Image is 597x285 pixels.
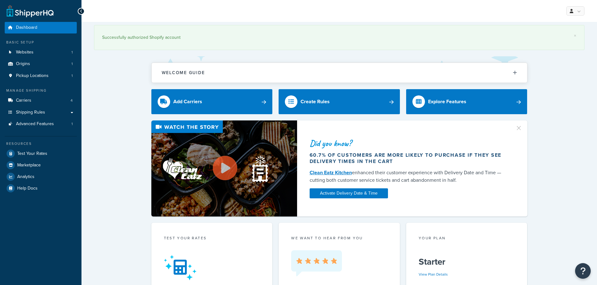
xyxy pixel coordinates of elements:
[5,47,77,58] li: Websites
[5,58,77,70] li: Origins
[162,70,205,75] h2: Welcome Guide
[5,40,77,45] div: Basic Setup
[16,110,45,115] span: Shipping Rules
[5,58,77,70] a: Origins1
[5,171,77,182] a: Analytics
[17,163,41,168] span: Marketplace
[5,70,77,82] a: Pickup Locations1
[5,88,77,93] div: Manage Shipping
[5,70,77,82] li: Pickup Locations
[17,151,47,156] span: Test Your Rates
[16,73,49,79] span: Pickup Locations
[301,97,330,106] div: Create Rules
[71,121,73,127] span: 1
[419,257,515,267] h5: Starter
[5,22,77,33] a: Dashboard
[16,25,37,30] span: Dashboard
[71,50,73,55] span: 1
[574,33,576,38] a: ×
[406,89,527,114] a: Explore Features
[102,33,576,42] div: Successfully authorized Shopify account
[291,235,387,241] p: we want to hear from you
[5,47,77,58] a: Websites1
[173,97,202,106] div: Add Carriers
[5,160,77,171] a: Marketplace
[428,97,466,106] div: Explore Features
[310,188,388,198] a: Activate Delivery Date & Time
[151,120,297,216] img: Video thumbnail
[16,98,31,103] span: Carriers
[5,118,77,130] li: Advanced Features
[16,121,54,127] span: Advanced Features
[5,107,77,118] a: Shipping Rules
[5,141,77,146] div: Resources
[17,174,34,180] span: Analytics
[419,235,515,242] div: Your Plan
[17,186,38,191] span: Help Docs
[575,263,591,279] button: Open Resource Center
[5,95,77,106] a: Carriers4
[16,61,30,67] span: Origins
[310,169,352,176] a: Clean Eatz Kitchen
[5,118,77,130] a: Advanced Features1
[16,50,34,55] span: Websites
[419,272,448,277] a: View Plan Details
[310,152,508,165] div: 60.7% of customers are more likely to purchase if they see delivery times in the cart
[5,95,77,106] li: Carriers
[71,98,73,103] span: 4
[71,73,73,79] span: 1
[152,63,527,83] button: Welcome Guide
[5,148,77,159] a: Test Your Rates
[279,89,400,114] a: Create Rules
[151,89,273,114] a: Add Carriers
[5,183,77,194] a: Help Docs
[310,169,508,184] div: enhanced their customer experience with Delivery Date and Time — cutting both customer service ti...
[71,61,73,67] span: 1
[310,139,508,148] div: Did you know?
[164,235,260,242] div: Test your rates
